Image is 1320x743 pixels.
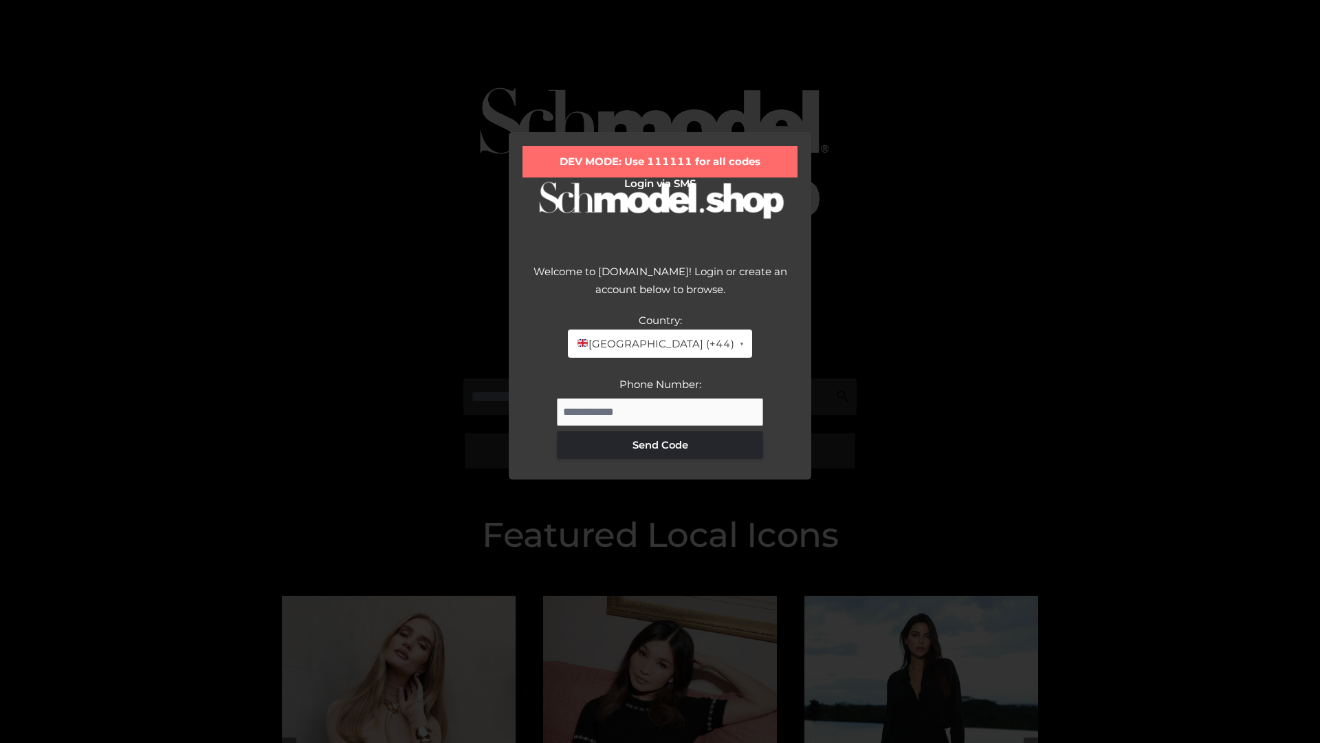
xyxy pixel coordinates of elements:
[577,338,588,348] img: 🇬🇧
[522,177,797,190] h2: Login via SMS
[639,314,682,327] label: Country:
[619,378,701,391] label: Phone Number:
[576,335,734,353] span: [GEOGRAPHIC_DATA] (+44)
[557,431,763,459] button: Send Code
[522,263,797,312] div: Welcome to [DOMAIN_NAME]! Login or create an account below to browse.
[522,146,797,177] div: DEV MODE: Use 111111 for all codes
